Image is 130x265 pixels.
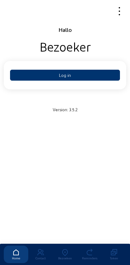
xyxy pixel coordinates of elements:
[28,246,53,263] a: Contact
[28,256,53,260] div: Contact
[77,256,102,260] div: Reminders
[4,38,126,54] div: Bezoeker
[53,246,77,263] a: Bezoeken
[102,246,126,263] a: Taken
[4,26,126,33] div: Hallo
[4,256,28,260] div: Home
[4,246,28,263] a: Home
[77,246,102,263] a: Reminders
[53,107,78,112] small: Version: 3.5.2
[102,256,126,260] div: Taken
[10,70,120,81] button: Log in
[53,256,77,260] div: Bezoeken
